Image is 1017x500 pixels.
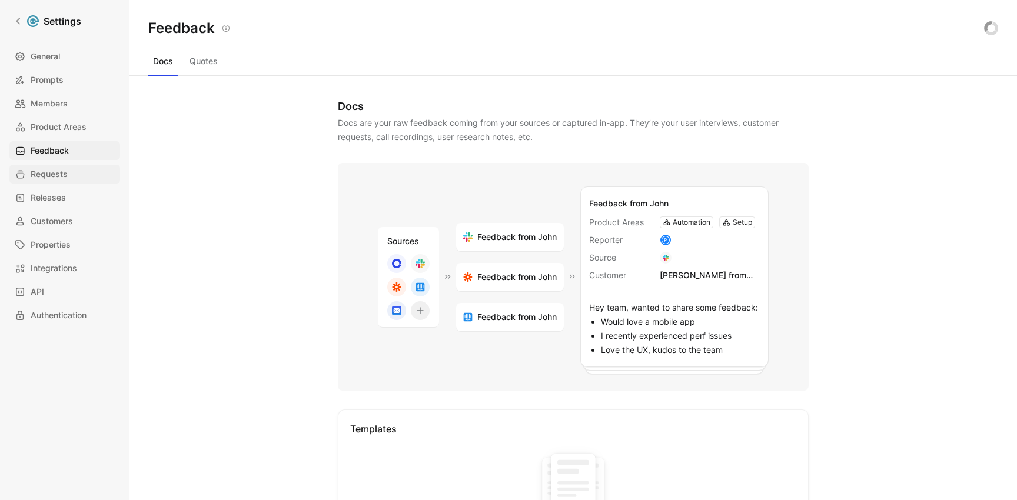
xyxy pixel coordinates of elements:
[9,47,120,66] a: General
[9,94,120,113] a: Members
[733,216,752,228] div: Setup
[9,188,120,207] a: Releases
[589,268,655,282] span: Customer
[9,71,120,89] a: Prompts
[31,308,87,322] span: Authentication
[9,118,120,136] a: Product Areas
[31,191,66,205] span: Releases
[673,216,710,228] div: Automation
[589,198,669,208] span: Feedback from John
[31,120,87,134] span: Product Areas
[601,315,760,329] li: Would love a mobile app
[477,310,557,324] span: Feedback from John
[31,144,69,158] span: Feedback
[660,268,760,282] div: [PERSON_NAME] from
[9,306,120,325] a: Authentication
[9,282,120,301] a: API
[589,292,760,357] div: Hey team, wanted to share some feedback:
[31,73,64,87] span: Prompts
[589,251,655,265] span: Source
[338,116,809,144] div: Docs are your raw feedback coming from your sources or captured in-app. They’re your user intervi...
[662,236,670,244] div: P
[31,238,71,252] span: Properties
[589,215,655,229] span: Product Areas
[9,212,120,231] a: Customers
[31,261,77,275] span: Integrations
[31,167,68,181] span: Requests
[589,233,655,247] span: Reporter
[31,214,73,228] span: Customers
[601,329,760,343] li: I recently experienced perf issues
[148,19,215,38] h2: Feedback
[9,259,120,278] a: Integrations
[601,343,760,357] li: Love the UX, kudos to the team
[338,99,809,114] div: Docs
[9,165,120,184] a: Requests
[9,9,86,33] a: Settings
[31,285,44,299] span: API
[477,230,557,244] span: Feedback from John
[350,422,796,436] div: Templates
[31,49,60,64] span: General
[9,235,120,254] a: Properties
[148,52,178,71] button: Docs
[44,14,81,28] h1: Settings
[387,236,419,246] span: Sources
[31,96,68,111] span: Members
[185,52,222,71] button: Quotes
[9,141,120,160] a: Feedback
[477,270,557,284] span: Feedback from John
